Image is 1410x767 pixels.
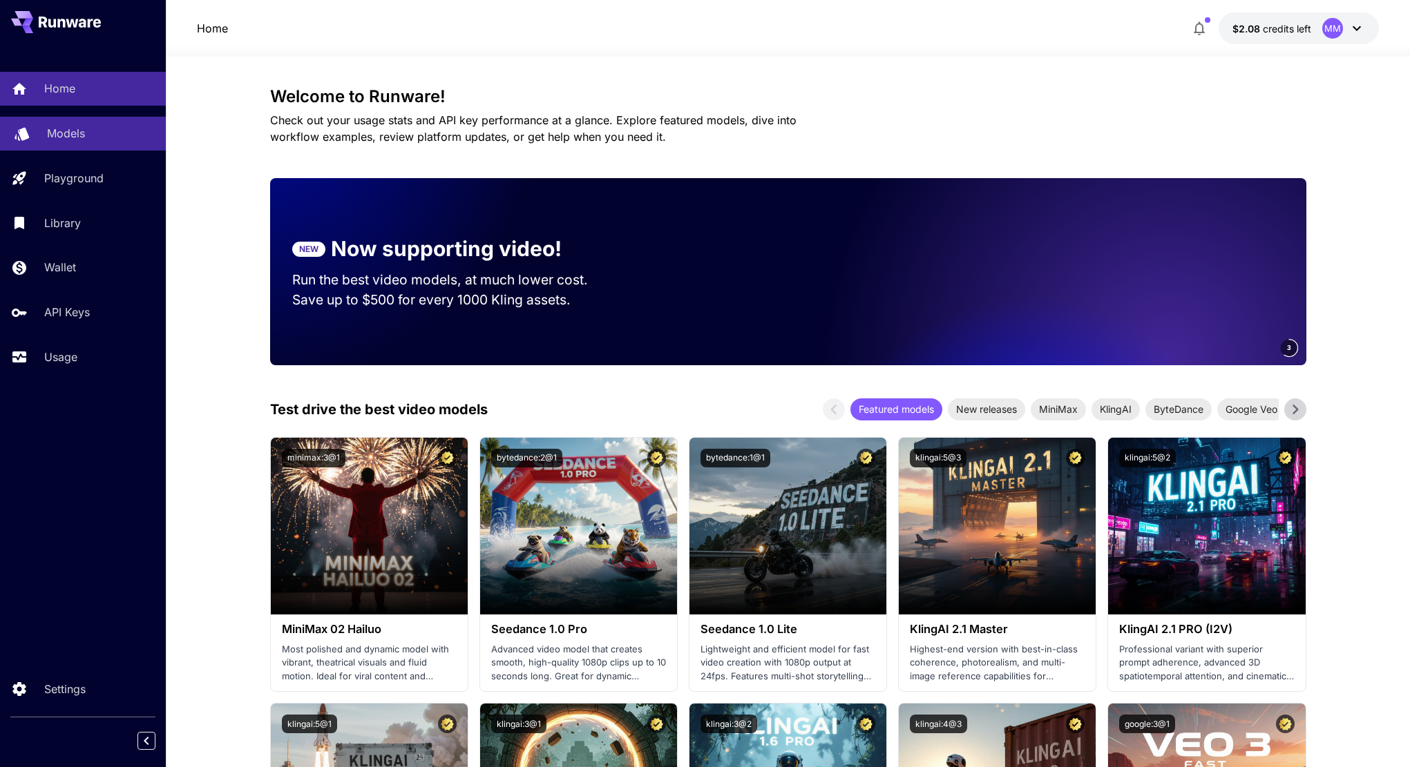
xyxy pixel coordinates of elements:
span: $2.08 [1232,23,1263,35]
div: $2.08109 [1232,21,1311,36]
div: ByteDance [1145,398,1212,420]
button: Certified Model – Vetted for best performance and includes a commercial license. [1066,449,1085,467]
button: Certified Model – Vetted for best performance and includes a commercial license. [647,715,666,733]
button: Certified Model – Vetted for best performance and includes a commercial license. [857,449,875,467]
div: Featured models [850,398,942,420]
p: API Keys [44,304,90,320]
p: Home [44,80,75,97]
span: Check out your usage stats and API key performance at a glance. Explore featured models, dive int... [270,113,797,144]
div: Collapse sidebar [148,728,166,753]
button: Certified Model – Vetted for best performance and includes a commercial license. [1276,449,1295,467]
h3: Seedance 1.0 Lite [701,623,875,636]
button: klingai:5@3 [910,449,966,467]
span: 3 [1287,342,1291,353]
p: Now supporting video! [331,233,562,264]
button: Certified Model – Vetted for best performance and includes a commercial license. [1066,715,1085,733]
img: alt [480,438,677,614]
span: New releases [948,402,1025,416]
button: Certified Model – Vetted for best performance and includes a commercial license. [647,449,666,467]
span: KlingAI [1092,402,1140,416]
img: alt [689,438,886,614]
button: klingai:4@3 [910,715,967,733]
p: Run the best video models, at much lower cost. [292,270,614,290]
span: Google Veo [1217,402,1286,416]
div: Google Veo [1217,398,1286,420]
div: MiniMax [1031,398,1086,420]
div: MM [1322,18,1343,39]
button: Certified Model – Vetted for best performance and includes a commercial license. [857,715,875,733]
p: NEW [299,243,318,255]
button: Certified Model – Vetted for best performance and includes a commercial license. [438,449,457,467]
span: ByteDance [1145,402,1212,416]
span: credits left [1263,23,1311,35]
p: Advanced video model that creates smooth, high-quality 1080p clips up to 10 seconds long. Great f... [491,643,666,683]
p: Playground [44,170,104,186]
img: alt [1108,438,1305,614]
p: Usage [44,349,77,365]
nav: breadcrumb [197,20,228,37]
p: Save up to $500 for every 1000 Kling assets. [292,290,614,310]
button: klingai:5@1 [282,715,337,733]
img: alt [271,438,468,614]
button: Collapse sidebar [137,732,155,750]
button: Certified Model – Vetted for best performance and includes a commercial license. [1276,715,1295,733]
div: New releases [948,398,1025,420]
h3: Welcome to Runware! [270,87,1306,106]
button: google:3@1 [1119,715,1175,733]
button: klingai:5@2 [1119,449,1176,467]
a: Home [197,20,228,37]
button: $2.08109MM [1219,12,1379,44]
button: klingai:3@2 [701,715,757,733]
p: Models [47,125,85,142]
h3: KlingAI 2.1 Master [910,623,1085,636]
p: Library [44,215,81,231]
h3: KlingAI 2.1 PRO (I2V) [1119,623,1294,636]
button: bytedance:2@1 [491,449,562,467]
p: Test drive the best video models [270,399,488,420]
button: klingai:3@1 [491,715,546,733]
span: MiniMax [1031,402,1086,416]
p: Settings [44,681,86,697]
p: Wallet [44,259,76,275]
h3: MiniMax 02 Hailuo [282,623,457,636]
span: Featured models [850,402,942,416]
button: minimax:3@1 [282,449,345,467]
p: Lightweight and efficient model for fast video creation with 1080p output at 24fps. Features mult... [701,643,875,683]
button: bytedance:1@1 [701,449,770,467]
p: Professional variant with superior prompt adherence, advanced 3D spatiotemporal attention, and ci... [1119,643,1294,683]
img: alt [899,438,1096,614]
p: Highest-end version with best-in-class coherence, photorealism, and multi-image reference capabil... [910,643,1085,683]
button: Certified Model – Vetted for best performance and includes a commercial license. [438,715,457,733]
p: Most polished and dynamic model with vibrant, theatrical visuals and fluid motion. Ideal for vira... [282,643,457,683]
div: KlingAI [1092,398,1140,420]
h3: Seedance 1.0 Pro [491,623,666,636]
